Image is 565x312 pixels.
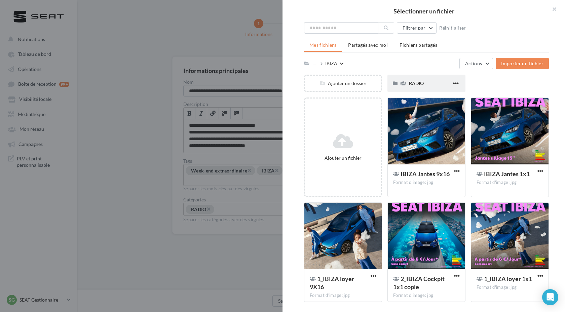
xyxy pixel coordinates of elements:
[325,60,337,67] div: IBIZA
[312,59,318,68] div: ...
[305,80,381,87] div: Ajouter un dossier
[496,58,549,69] button: Importer un fichier
[393,180,460,186] div: Format d'image: jpg
[310,292,376,299] div: Format d'image: jpg
[400,42,437,48] span: Fichiers partagés
[310,275,354,290] span: 1_IBIZA loyer 9X16
[393,275,445,290] span: 2_IBIZA Cockpit 1x1 copie
[501,61,543,66] span: Importer un fichier
[484,170,530,178] span: IBIZA Jantes 1x1
[401,170,450,178] span: IBIZA Jantes 9x16
[477,284,543,290] div: Format d'image: jpg
[308,155,378,161] div: Ajouter un fichier
[397,22,437,34] button: Filtrer par
[542,289,558,305] div: Open Intercom Messenger
[409,80,424,86] span: RADIO
[465,61,482,66] span: Actions
[477,180,543,186] div: Format d'image: jpg
[348,42,388,48] span: Partagés avec moi
[393,292,460,299] div: Format d'image: jpg
[484,275,532,282] span: 1_IBIZA loyer 1x1
[437,24,469,32] button: Réinitialiser
[459,58,493,69] button: Actions
[309,42,336,48] span: Mes fichiers
[293,8,554,14] h2: Sélectionner un fichier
